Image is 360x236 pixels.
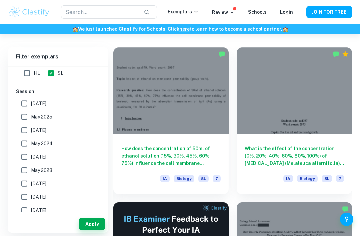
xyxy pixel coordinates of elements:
[31,140,53,147] span: May 2024
[336,175,344,182] span: 7
[306,6,352,18] button: JOIN FOR FREE
[174,175,194,182] span: Biology
[212,9,235,16] p: Review
[72,26,78,32] span: 🏫
[322,175,332,182] span: SL
[31,180,46,187] span: [DATE]
[168,8,199,15] p: Exemplars
[340,213,353,226] button: Help and Feedback
[31,100,46,107] span: [DATE]
[283,175,293,182] span: IA
[31,153,46,161] span: [DATE]
[245,145,344,167] h6: What is the effect of the concentration (0%, 20%, 40%, 60%, 80%, 100%) of [MEDICAL_DATA] (Melaleu...
[179,26,190,32] a: here
[31,127,46,134] span: [DATE]
[31,193,46,201] span: [DATE]
[1,25,359,33] h6: We just launched Clastify for Schools. Click to learn how to become a school partner.
[160,175,170,182] span: IA
[297,175,318,182] span: Biology
[61,5,138,19] input: Search...
[58,69,63,77] span: SL
[282,26,288,32] span: 🏫
[237,47,352,194] a: What is the effect of the concentration (0%, 20%, 40%, 60%, 80%, 100%) of [MEDICAL_DATA] (Melaleu...
[31,167,52,174] span: May 2023
[342,206,349,212] img: Marked
[31,207,46,214] span: [DATE]
[219,51,225,57] img: Marked
[16,88,100,95] h6: Session
[342,51,349,57] div: Premium
[8,5,50,19] img: Clastify logo
[79,218,105,230] button: Apply
[8,47,108,66] h6: Filter exemplars
[198,175,209,182] span: SL
[280,9,293,15] a: Login
[34,69,40,77] span: HL
[31,113,52,121] span: May 2025
[121,145,221,167] h6: How does the concentration of 50ml of ethanol solution (15%, 30%, 45%, 60%, 75%) influence the ce...
[248,9,267,15] a: Schools
[113,47,229,194] a: How does the concentration of 50ml of ethanol solution (15%, 30%, 45%, 60%, 75%) influence the ce...
[213,175,221,182] span: 7
[333,51,339,57] img: Marked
